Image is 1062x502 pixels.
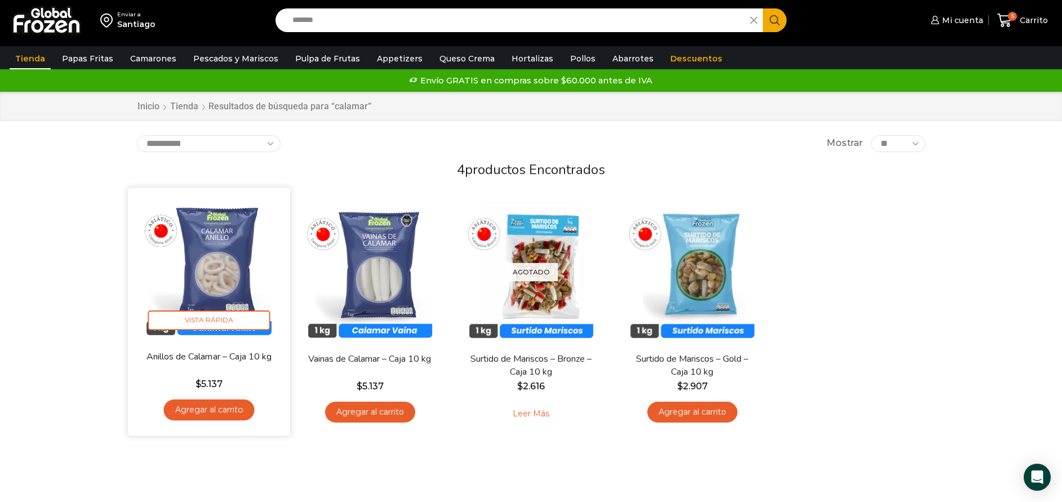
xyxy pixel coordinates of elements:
[371,48,428,69] a: Appetizers
[827,137,863,150] span: Mostrar
[188,48,284,69] a: Pescados y Mariscos
[565,48,601,69] a: Pollos
[677,381,708,392] bdi: 2.907
[357,381,384,392] bdi: 5.137
[195,379,222,389] bdi: 5.137
[170,100,199,113] a: Tienda
[994,7,1051,34] a: 5 Carrito
[763,8,786,32] button: Search button
[137,100,371,113] nav: Breadcrumb
[1017,15,1048,26] span: Carrito
[517,381,545,392] bdi: 2.616
[305,353,434,366] a: Vainas de Calamar – Caja 10 kg
[647,402,737,423] a: Agregar al carrito: “Surtido de Mariscos - Gold - Caja 10 kg”
[517,381,523,392] span: $
[357,381,362,392] span: $
[505,263,558,282] p: Agotado
[465,161,605,179] span: productos encontrados
[495,402,567,425] a: Leé más sobre “Surtido de Mariscos - Bronze - Caja 10 kg”
[928,9,983,32] a: Mi cuenta
[506,48,559,69] a: Hortalizas
[117,11,155,19] div: Enviar a
[1008,12,1017,21] span: 5
[10,48,51,69] a: Tienda
[56,48,119,69] a: Papas Fritas
[627,353,757,379] a: Surtido de Mariscos – Gold – Caja 10 kg
[665,48,728,69] a: Descuentos
[137,135,281,152] select: Pedido de la tienda
[457,161,465,179] span: 4
[607,48,659,69] a: Abarrotes
[163,399,254,420] a: Agregar al carrito: “Anillos de Calamar - Caja 10 kg”
[148,310,270,330] span: Vista Rápida
[117,19,155,30] div: Santiago
[100,11,117,30] img: address-field-icon.svg
[125,48,182,69] a: Camarones
[939,15,983,26] span: Mi cuenta
[208,101,371,112] h1: Resultados de búsqueda para “calamar”
[290,48,366,69] a: Pulpa de Frutas
[143,350,274,363] a: Anillos de Calamar – Caja 10 kg
[195,379,201,389] span: $
[466,353,596,379] a: Surtido de Mariscos – Bronze – Caja 10 kg
[137,100,160,113] a: Inicio
[677,381,683,392] span: $
[1024,464,1051,491] div: Open Intercom Messenger
[325,402,415,423] a: Agregar al carrito: “Vainas de Calamar - Caja 10 kg”
[434,48,500,69] a: Queso Crema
